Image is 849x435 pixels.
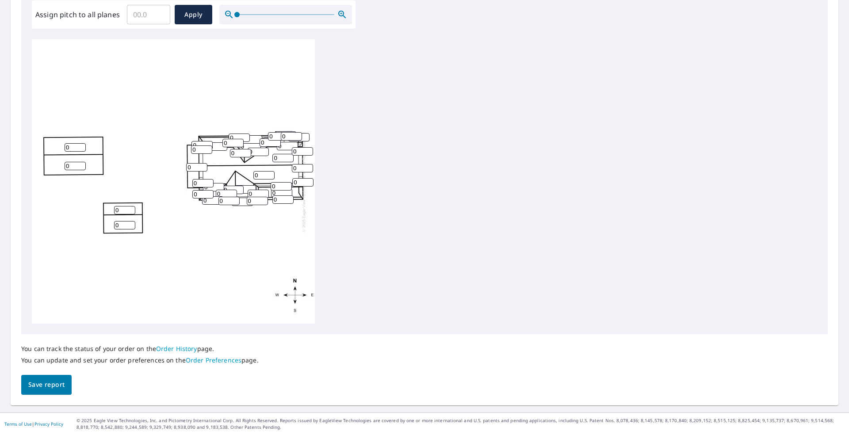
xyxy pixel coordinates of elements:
p: © 2025 Eagle View Technologies, Inc. and Pictometry International Corp. All Rights Reserved. Repo... [76,417,845,431]
button: Save report [21,375,72,395]
span: Save report [28,379,65,390]
span: Apply [182,9,205,20]
a: Terms of Use [4,421,32,427]
p: You can update and set your order preferences on the page. [21,356,259,364]
p: You can track the status of your order on the page. [21,345,259,353]
a: Privacy Policy [34,421,63,427]
button: Apply [175,5,212,24]
p: | [4,421,63,427]
a: Order Preferences [186,356,241,364]
label: Assign pitch to all planes [35,9,120,20]
a: Order History [156,344,197,353]
input: 00.0 [127,2,170,27]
